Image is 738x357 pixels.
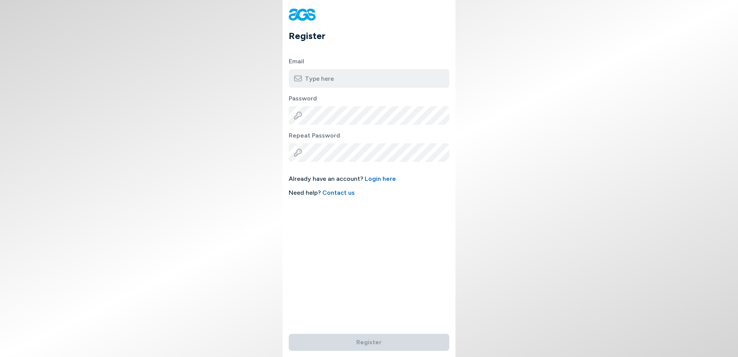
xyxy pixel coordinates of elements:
span: Already have an account? [289,174,449,184]
label: Email [289,57,449,66]
button: Register [289,334,449,351]
h1: Register [289,29,455,43]
label: Password [289,94,449,103]
label: Repeat Password [289,131,449,140]
input: Type here [289,69,449,88]
a: Login here [365,175,396,182]
span: Need help? [289,188,449,197]
a: Contact us [322,189,355,196]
